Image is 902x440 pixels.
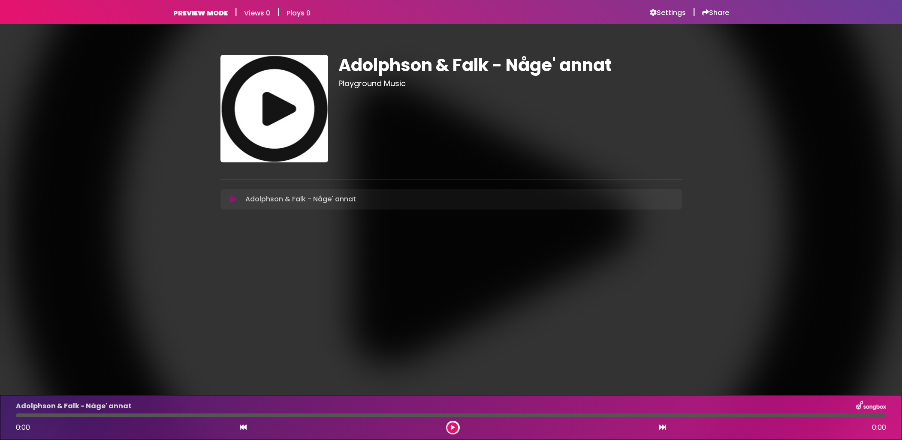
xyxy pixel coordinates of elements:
[693,7,695,17] h5: |
[287,9,311,17] h6: Plays 0
[277,7,280,17] h5: |
[338,55,682,75] h1: Adolphson & Falk - Någe' annat
[220,55,328,162] img: xSO7bLQbTT2IA5v4SZYW
[650,9,686,17] a: Settings
[244,9,270,17] h6: Views 0
[702,9,729,17] a: Share
[235,7,237,17] h5: |
[338,79,682,88] h3: Playground Music
[173,9,228,17] h6: PREVIEW MODE
[245,194,356,204] p: Adolphson & Falk - Någe' annat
